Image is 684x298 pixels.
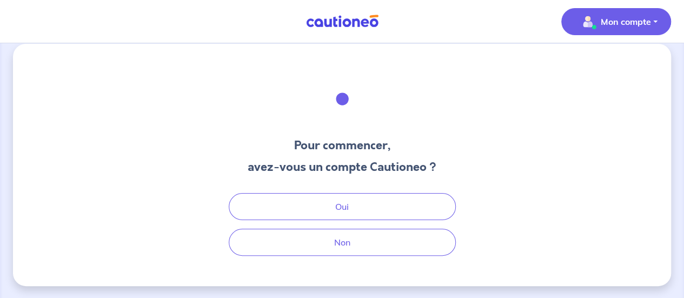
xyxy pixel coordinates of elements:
[561,8,671,35] button: illu_account_valid_menu.svgMon compte
[229,229,456,256] button: Non
[313,70,371,128] img: illu_welcome.svg
[579,13,596,30] img: illu_account_valid_menu.svg
[248,137,436,154] h3: Pour commencer,
[302,15,383,28] img: Cautioneo
[248,158,436,176] h3: avez-vous un compte Cautioneo ?
[601,15,651,28] p: Mon compte
[229,193,456,220] button: Oui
